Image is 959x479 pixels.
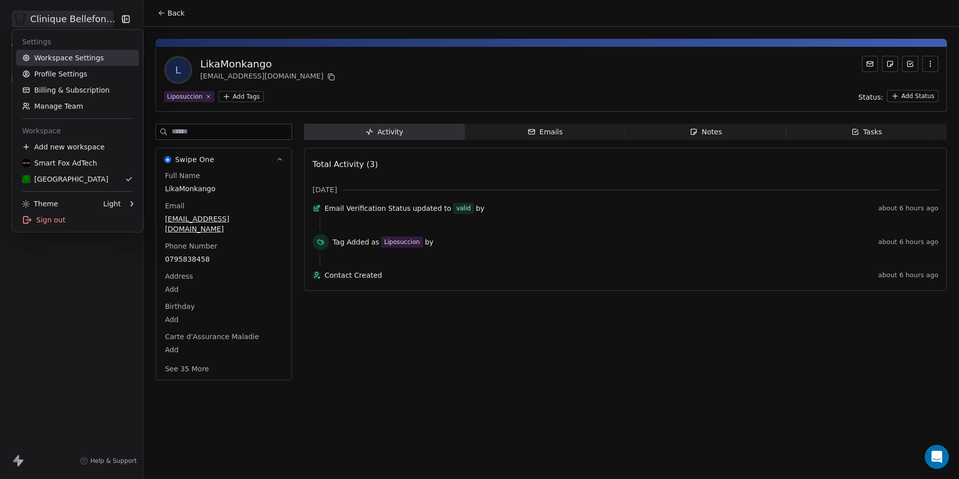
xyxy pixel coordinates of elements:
[16,82,139,98] a: Billing & Subscription
[22,199,58,209] div: Theme
[22,175,30,183] img: Logo_Bellefontaine_Black.png
[103,199,121,209] div: Light
[16,212,139,228] div: Sign out
[16,50,139,66] a: Workspace Settings
[22,159,30,167] img: Logo%20500x500%20%20px.jpeg
[22,158,97,168] div: Smart Fox AdTech
[16,139,139,155] div: Add new workspace
[16,98,139,114] a: Manage Team
[16,34,139,50] div: Settings
[16,123,139,139] div: Workspace
[22,174,108,184] div: [GEOGRAPHIC_DATA]
[16,66,139,82] a: Profile Settings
